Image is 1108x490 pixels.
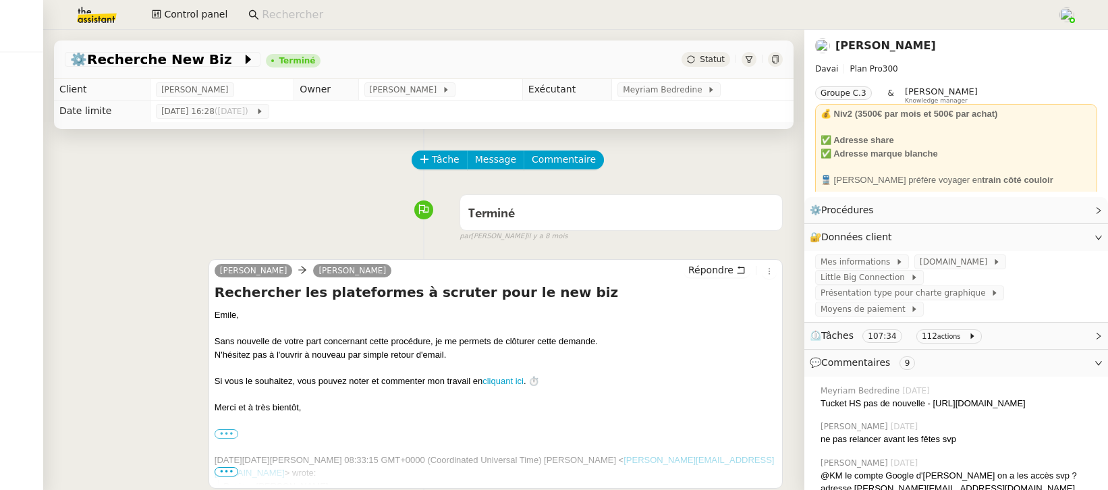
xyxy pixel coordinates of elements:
[524,151,604,169] button: Commentaire
[815,86,872,100] nz-tag: Groupe C.3
[215,265,293,277] a: [PERSON_NAME]
[700,55,725,64] span: Statut
[522,79,612,101] td: Exécutant
[279,57,316,65] div: Terminé
[412,151,468,169] button: Tâche
[262,6,1044,24] input: Rechercher
[821,148,938,159] strong: ✅ Adresse marque blanche
[850,64,882,74] span: Plan Pro
[821,286,991,300] span: Présentation type pour charte graphique
[70,53,242,66] span: ⚙️Recherche New Biz
[821,135,894,145] strong: ✅ Adresse share
[982,175,1053,185] strong: train côté couloir
[891,457,921,469] span: [DATE]
[821,357,890,368] span: Commentaires
[144,5,236,24] button: Control panel
[835,39,936,52] a: [PERSON_NAME]
[684,263,750,277] button: Répondre
[215,429,239,439] label: •••
[432,152,460,167] span: Tâche
[810,357,920,368] span: 💬
[810,229,897,245] span: 🔐
[215,335,777,348] div: Sans nouvelle de votre part concernant cette procédure, je me permets de clôturer cette demande.
[294,79,358,101] td: Owner
[215,375,777,388] div: Si vous le souhaitez, vous pouvez noter et commenter mon travail en . ⏱️
[215,348,777,362] div: N'hésitez pas à l'ouvrir à nouveau par simple retour d'email.
[468,208,515,220] span: Terminé
[804,197,1108,223] div: ⚙️Procédures
[54,101,150,122] td: Date limite
[922,331,937,341] span: 112
[460,231,567,242] small: [PERSON_NAME]
[215,308,777,322] div: Emile﻿,
[821,232,892,242] span: Données client
[821,109,997,119] strong: 💰 Niv2 (3500€ par mois et 500€ par achat)
[688,263,733,277] span: Répondre
[804,350,1108,376] div: 💬Commentaires 9
[821,255,895,269] span: Mes informations
[215,283,777,302] h4: Rechercher les plateformes à scruter pour le new biz
[623,83,707,97] span: Meyriam Bedredine
[532,152,596,167] span: Commentaire
[215,401,777,414] div: Merci et à très bientôt,
[821,330,854,341] span: Tâches
[905,86,978,97] span: [PERSON_NAME]
[937,333,961,340] small: actions
[804,224,1108,250] div: 🔐Données client
[815,64,838,74] span: Davai
[920,255,993,269] span: [DOMAIN_NAME]
[888,86,894,104] span: &
[527,231,568,242] span: il y a 8 mois
[862,329,902,343] nz-tag: 107:34
[161,105,256,118] span: [DATE] 16:28
[821,173,1092,187] div: 🚆 [PERSON_NAME] préfère voyager en
[804,323,1108,349] div: ⏲️Tâches 107:34 112actions
[161,83,229,97] span: [PERSON_NAME]
[905,86,978,104] app-user-label: Knowledge manager
[54,79,150,101] td: Client
[215,467,239,477] span: •••
[899,356,916,370] nz-tag: 9
[821,433,1097,446] div: ne pas relancer avant les fêtes svp
[215,454,777,480] div: [DATE][DATE][PERSON_NAME] 08:33:15 GMT+0000 (Coordinated Universal Time) [PERSON_NAME] < > wrote:
[821,385,902,397] span: Meyriam Bedredine
[821,302,910,316] span: Moyens de paiement
[883,64,898,74] span: 300
[164,7,227,22] span: Control panel
[810,202,880,218] span: ⚙️
[1059,7,1074,22] img: users%2FNTfmycKsCFdqp6LX6USf2FmuPJo2%2Favatar%2Fprofile-pic%20(1).png
[460,231,471,242] span: par
[821,271,910,284] span: Little Big Connection
[821,420,891,433] span: [PERSON_NAME]
[821,457,891,469] span: [PERSON_NAME]
[810,330,987,341] span: ⏲️
[821,205,874,215] span: Procédures
[215,107,251,116] span: ([DATE])
[902,385,933,397] span: [DATE]
[891,420,921,433] span: [DATE]
[467,151,524,169] button: Message
[370,83,442,97] span: [PERSON_NAME]
[905,97,968,105] span: Knowledge manager
[821,397,1097,410] div: Tucket HS pas de nouvelle - [URL][DOMAIN_NAME]
[815,38,830,53] img: users%2FtCsipqtBlIT0KMI9BbuMozwVXMC3%2Favatar%2Fa3e4368b-cceb-4a6e-a304-dbe285d974c7
[475,152,516,167] span: Message
[482,376,524,386] a: cliquant ici
[313,265,391,277] a: [PERSON_NAME]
